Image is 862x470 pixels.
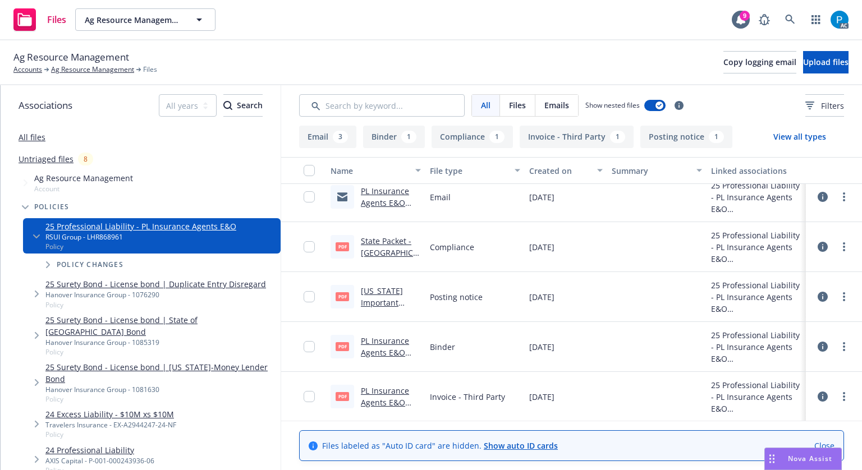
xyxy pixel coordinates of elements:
[51,64,134,75] a: Ag Resource Management
[223,95,263,116] div: Search
[707,157,806,184] button: Linked associations
[304,241,315,252] input: Toggle Row Selected
[45,444,154,456] a: 24 Professional Liability
[336,292,349,301] span: pdf
[484,440,558,451] a: Show auto ID cards
[361,236,416,270] a: State Packet - [GEOGRAPHIC_DATA]PDF
[764,448,842,470] button: Nova Assist
[529,341,554,353] span: [DATE]
[430,341,455,353] span: Binder
[45,300,266,310] span: Policy
[723,51,796,73] button: Copy logging email
[805,8,827,31] a: Switch app
[779,8,801,31] a: Search
[788,454,832,463] span: Nova Assist
[78,153,93,165] div: 8
[331,165,409,177] div: Name
[34,204,70,210] span: Policies
[430,241,474,253] span: Compliance
[45,242,236,251] span: Policy
[640,126,732,148] button: Posting notice
[304,391,315,402] input: Toggle Row Selected
[333,131,348,143] div: 3
[13,50,129,64] span: Ag Resource Management
[755,126,844,148] button: View all types
[831,11,849,29] img: photo
[45,278,266,290] a: 25 Surety Bond - License bond | Duplicate Entry Disregard
[529,191,554,203] span: [DATE]
[711,329,801,365] div: 25 Professional Liability - PL Insurance Agents E&O
[45,232,236,242] div: RSUI Group - LHR868961
[610,131,625,143] div: 1
[304,165,315,176] input: Select all
[361,285,417,320] a: [US_STATE] Important Notice_124.pdf
[585,100,640,110] span: Show nested files
[709,131,724,143] div: 1
[299,126,356,148] button: Email
[336,242,349,251] span: PDF
[430,165,508,177] div: File type
[45,361,276,385] a: 25 Surety Bond - License bond | [US_STATE]-Money Lender Bond
[612,165,690,177] div: Summary
[47,15,66,24] span: Files
[45,338,276,347] div: Hanover Insurance Group - 1085319
[837,390,851,403] a: more
[425,157,525,184] button: File type
[529,241,554,253] span: [DATE]
[432,126,513,148] button: Compliance
[803,57,849,67] span: Upload files
[45,456,154,466] div: AXIS Capital - P-001-000243936-06
[509,99,526,111] span: Files
[19,98,72,113] span: Associations
[45,394,276,404] span: Policy
[326,157,425,184] button: Name
[45,347,276,357] span: Policy
[45,314,276,338] a: 25 Surety Bond - License bond | State of [GEOGRAPHIC_DATA] Bond
[19,132,45,142] a: All files
[401,131,416,143] div: 1
[837,340,851,353] a: more
[304,291,315,302] input: Toggle Row Selected
[837,240,851,254] a: more
[361,186,419,220] a: PL Insurance Agents E&O bind email.msg
[336,392,349,400] span: Pdf
[805,94,844,117] button: Filters
[143,64,157,75] span: Files
[57,261,123,268] span: Policy changes
[363,126,425,148] button: Binder
[814,440,835,451] a: Close
[34,184,133,193] span: Account
[837,190,851,204] a: more
[304,341,315,352] input: Toggle Row Selected
[607,157,707,184] button: Summary
[304,191,315,202] input: Toggle Row Selected
[837,290,851,303] a: more
[489,131,505,143] div: 1
[223,101,232,110] svg: Search
[75,8,215,31] button: Ag Resource Management
[430,391,505,403] span: Invoice - Third Party
[711,379,801,414] div: 25 Professional Liability - PL Insurance Agents E&O
[45,220,236,232] a: 25 Professional Liability - PL Insurance Agents E&O
[361,335,409,370] a: PL Insurance Agents E&O Binder.pdf
[45,408,176,420] a: 24 Excess Liability - $10M xs $10M
[481,99,490,111] span: All
[711,165,801,177] div: Linked associations
[711,279,801,315] div: 25 Professional Liability - PL Insurance Agents E&O
[45,385,276,394] div: Hanover Insurance Group - 1081630
[322,440,558,451] span: Files labeled as "Auto ID card" are hidden.
[45,420,176,430] div: Travelers Insurance - EX-A2944247-24-NF
[13,64,42,75] a: Accounts
[223,94,263,117] button: SearchSearch
[525,157,607,184] button: Created on
[740,11,750,21] div: 9
[19,153,74,165] a: Untriaged files
[711,229,801,265] div: 25 Professional Liability - PL Insurance Agents E&O
[520,126,634,148] button: Invoice - Third Party
[336,342,349,351] span: pdf
[805,100,844,112] span: Filters
[803,51,849,73] button: Upload files
[299,94,465,117] input: Search by keyword...
[765,448,779,469] div: Drag to move
[45,290,266,299] div: Hanover Insurance Group - 1076290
